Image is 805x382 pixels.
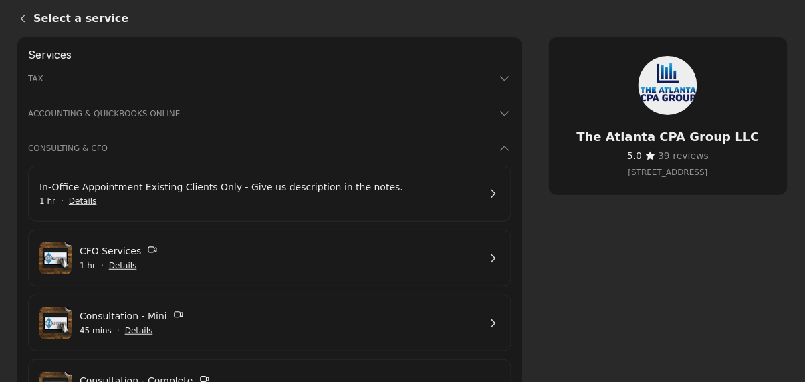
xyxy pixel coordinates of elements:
span: 39 reviews [659,150,709,161]
button: Show details for Consultation - Mini [125,324,153,337]
img: The Atlanta CPA Group LLC logo [636,53,700,118]
button: CONSULTING & CFO [28,142,511,155]
a: Consultation - Mini [80,309,479,324]
a: Back [7,3,33,35]
a: Get directions (Opens in a new window) [565,166,772,179]
span: 5.0 stars out of 5 [627,150,642,161]
h3: TAX [28,72,495,85]
button: Show details for CFO Services [109,259,137,272]
h3: ACCOUNTING & QUICKBOOKS ONLINE [28,107,495,120]
a: 39 reviews [659,148,709,163]
h3: CONSULTING & CFO [28,142,495,155]
button: Show details for In-Office Appointment Existing Clients Only - Give us description in the notes. [69,194,97,208]
h2: Services [28,48,511,61]
h4: The Atlanta CPA Group LLC [565,128,772,146]
a: CFO Services [80,244,479,259]
a: In-Office Appointment Existing Clients Only - Give us description in the notes. [39,180,479,194]
button: ACCOUNTING & QUICKBOOKS ONLINE [28,107,511,120]
button: TAX [28,72,511,85]
span: ​ [659,148,709,163]
span: ​ [627,148,642,163]
h1: Select a service [33,11,788,27]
